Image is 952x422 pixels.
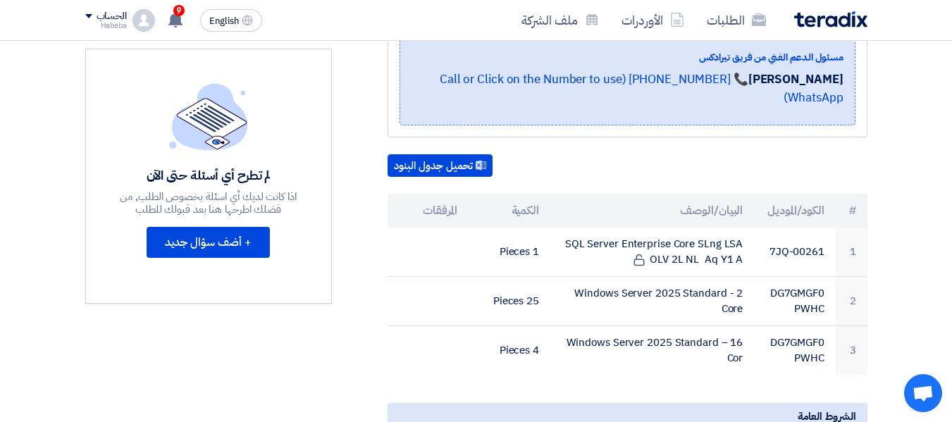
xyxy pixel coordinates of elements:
td: 4 Pieces [469,325,550,375]
td: Windows Server 2025 Standard - 2 Core [550,276,754,325]
div: Habeba [85,22,127,30]
td: Windows Server 2025 Standard – 16 Cor [550,325,754,375]
td: 1 [836,228,867,277]
td: 1 Pieces [469,228,550,277]
strong: [PERSON_NAME] [748,70,843,88]
th: الكود/الموديل [754,194,836,228]
img: Teradix logo [794,11,867,27]
td: DG7GMGF0PWHC [754,325,836,375]
td: 2 [836,276,867,325]
button: تحميل جدول البنود [388,154,493,177]
div: الحساب [97,11,127,23]
th: # [836,194,867,228]
a: الأوردرات [610,4,696,37]
button: + أضف سؤال جديد [147,227,270,258]
img: profile_test.png [132,9,155,32]
td: DG7GMGF0PWHC [754,276,836,325]
div: Open chat [904,374,942,412]
th: المرفقات [388,194,469,228]
button: English [200,9,262,32]
img: empty_state_list.svg [169,83,248,149]
td: 7JQ-00261 [754,228,836,277]
span: English [209,16,239,26]
div: لم تطرح أي أسئلة حتى الآن [106,167,311,183]
a: 📞 [PHONE_NUMBER] (Call or Click on the Number to use WhatsApp) [440,70,843,106]
th: البيان/الوصف [550,194,754,228]
td: SQL Server Enterprise Core SLng LSA OLV 2L NL Aq Y1 A [550,228,754,277]
a: ملف الشركة [510,4,610,37]
div: مسئول الدعم الفني من فريق تيرادكس [412,50,843,65]
a: الطلبات [696,4,777,37]
div: اذا كانت لديك أي اسئلة بخصوص الطلب, من فضلك اطرحها هنا بعد قبولك للطلب [106,190,311,216]
span: 9 [173,5,185,16]
td: 25 Pieces [469,276,550,325]
th: الكمية [469,194,550,228]
td: 3 [836,325,867,375]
